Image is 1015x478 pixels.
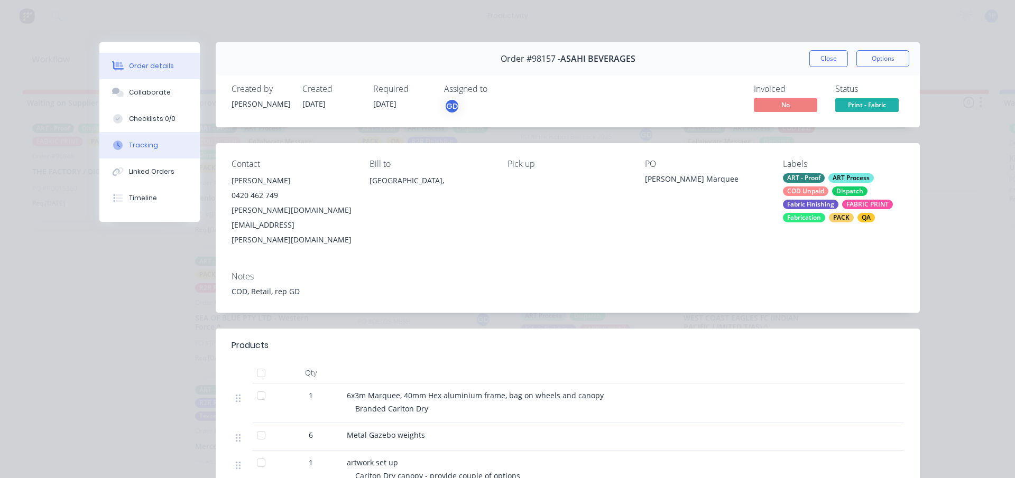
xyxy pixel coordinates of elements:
button: Checklists 0/0 [99,106,200,132]
div: Timeline [129,193,157,203]
div: Bill to [370,159,491,169]
div: COD, Retail, rep GD [232,286,904,297]
div: [PERSON_NAME] Marquee [645,173,766,188]
div: [GEOGRAPHIC_DATA], [370,173,491,188]
div: [PERSON_NAME] [232,173,353,188]
span: ASAHI BEVERAGES [560,54,635,64]
div: [GEOGRAPHIC_DATA], [370,173,491,207]
div: Qty [279,362,343,383]
span: artwork set up [347,457,398,467]
div: Created [302,84,361,94]
div: Tracking [129,140,158,150]
div: Collaborate [129,88,171,97]
div: ART Process [828,173,874,183]
span: Metal Gazebo weights [347,430,425,440]
span: 1 [309,457,313,468]
button: Options [856,50,909,67]
div: Contact [232,159,353,169]
div: Checklists 0/0 [129,114,176,124]
div: COD Unpaid [783,186,828,196]
div: Created by [232,84,290,94]
div: PACK [829,213,854,222]
button: Timeline [99,185,200,211]
div: Status [835,84,904,94]
div: Invoiced [754,84,823,94]
div: ART - Proof [783,173,825,183]
span: 1 [309,390,313,401]
div: [PERSON_NAME][DOMAIN_NAME][EMAIL_ADDRESS][PERSON_NAME][DOMAIN_NAME] [232,203,353,247]
div: QA [857,213,875,222]
button: Collaborate [99,79,200,106]
div: Notes [232,271,904,282]
div: Dispatch [832,186,868,196]
div: Fabric Finishing [783,200,838,209]
button: GD [444,98,460,114]
span: 6 [309,429,313,440]
div: Linked Orders [129,167,174,176]
div: 0420 462 749 [232,188,353,203]
span: 6x3m Marquee, 40mm Hex aluminium frame, bag on wheels and canopy [347,390,604,400]
div: Order details [129,61,174,71]
span: Branded Carlton Dry [355,404,428,414]
button: Linked Orders [99,158,200,185]
div: Required [373,84,431,94]
span: [DATE] [373,99,396,109]
div: [PERSON_NAME]0420 462 749[PERSON_NAME][DOMAIN_NAME][EMAIL_ADDRESS][PERSON_NAME][DOMAIN_NAME] [232,173,353,247]
button: Tracking [99,132,200,158]
span: Order #98157 - [501,54,560,64]
div: [PERSON_NAME] [232,98,290,109]
button: Close [809,50,848,67]
div: Fabrication [783,213,825,222]
div: Products [232,339,269,352]
div: Assigned to [444,84,550,94]
span: [DATE] [302,99,326,109]
button: Order details [99,53,200,79]
div: Labels [783,159,904,169]
div: PO [645,159,766,169]
div: Pick up [508,159,629,169]
div: FABRIC PRINT [842,200,893,209]
span: Print - Fabric [835,98,899,111]
button: Print - Fabric [835,98,899,114]
span: No [754,98,817,111]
